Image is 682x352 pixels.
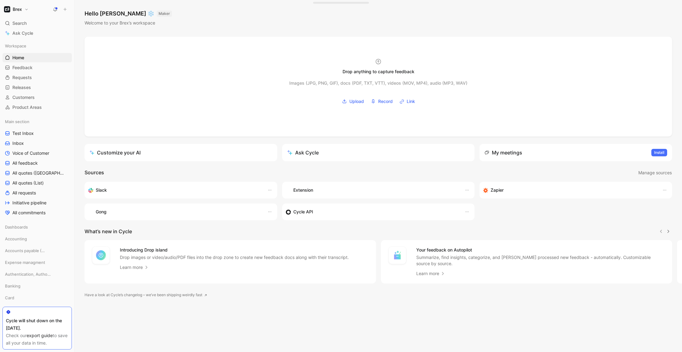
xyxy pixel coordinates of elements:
div: Ask Cycle [287,149,319,156]
button: Link [397,97,417,106]
div: Banking [2,281,72,292]
h2: What’s new in Cycle [85,228,132,235]
div: Sync your customers, send feedback and get updates in Slack [88,186,261,194]
div: Capture feedback from your incoming calls [88,208,261,216]
button: Record [369,97,395,106]
div: Card [2,293,72,302]
a: Test Inbox [2,129,72,138]
h4: Introducing Drop island [120,246,349,254]
a: Learn more [416,270,445,277]
span: Requests [12,74,32,81]
span: Record [378,98,393,105]
span: All quotes (List) [12,180,44,186]
a: Product Areas [2,103,72,112]
div: Capture feedback from thousands of sources with Zapier (survey results, recordings, sheets, etc). [483,186,656,194]
div: Accounting [2,234,72,243]
p: Drop images or video/audio/PDF files into the drop zone to create new feedback docs along with th... [120,254,349,261]
div: Accounts payable (AP) [2,246,72,257]
div: Dashboards [2,222,72,234]
div: Check our to save all your data in time. [6,332,68,347]
div: Expense managment [2,258,72,267]
div: Welcome to your Brex’s workspace [85,19,172,27]
span: Dashboards [5,224,28,230]
span: Install [654,149,664,156]
a: Inbox [2,139,72,148]
div: Company Management [2,305,72,316]
a: Customize your AI [85,144,277,161]
span: Feedback [12,65,33,71]
div: Authentication, Authorization & Auditing [2,270,72,281]
button: BrexBrex [2,5,30,14]
a: All feedback [2,158,72,168]
div: Search [2,19,72,28]
span: Test Inbox [12,130,34,136]
span: All commitments [12,210,46,216]
div: Main section [2,117,72,126]
h4: Your feedback on Autopilot [416,246,665,254]
img: Brex [4,6,10,12]
span: Search [12,20,27,27]
a: export guide [27,333,53,338]
div: Accounts payable (AP) [2,246,72,255]
h3: Zapier [491,186,504,194]
p: Summarize, find insights, categorize, and [PERSON_NAME] processed new feedback - automatically. C... [416,254,665,267]
a: Customers [2,93,72,102]
span: Manage sources [638,169,672,176]
span: Home [12,55,24,61]
span: Upload [349,98,364,105]
button: Ask Cycle [282,144,475,161]
span: Card [5,295,14,301]
h3: Extension [293,186,313,194]
div: My meetings [484,149,522,156]
span: Releases [12,84,31,91]
span: Accounting [5,236,27,242]
span: Product Areas [12,104,42,110]
a: Feedback [2,63,72,72]
span: All requests [12,190,36,196]
a: Ask Cycle [2,29,72,38]
div: Workspace [2,41,72,51]
span: Main section [5,118,29,125]
span: Workspace [5,43,26,49]
button: Upload [340,97,366,106]
button: MAKER [157,11,172,17]
span: All quotes ([GEOGRAPHIC_DATA]) [12,170,65,176]
h2: Sources [85,169,104,177]
div: Accounting [2,234,72,245]
div: Company Management [2,305,72,314]
a: Releases [2,83,72,92]
span: Ask Cycle [12,29,33,37]
button: Manage sources [638,169,672,177]
span: Authentication, Authorization & Auditing [5,271,51,277]
div: Capture feedback from anywhere on the web [286,186,459,194]
div: Customize your AI [90,149,141,156]
span: All feedback [12,160,38,166]
a: All quotes (List) [2,178,72,188]
h3: Cycle API [293,208,313,216]
span: Voice of Customer [12,150,49,156]
a: Home [2,53,72,62]
h3: Gong [96,208,107,216]
div: Images (JPG, PNG, GIF), docs (PDF, TXT, VTT), videos (MOV, MP4), audio (MP3, WAV) [289,79,467,87]
h3: Slack [96,186,107,194]
h1: Brex [13,7,22,12]
a: Initiative pipeline [2,198,72,207]
span: Accounts payable (AP) [5,247,46,254]
span: Link [407,98,415,105]
div: Authentication, Authorization & Auditing [2,270,72,279]
span: Inbox [12,140,24,146]
div: Cycle will shut down on the [DATE]. [6,317,68,332]
a: Learn more [120,264,149,271]
a: All quotes ([GEOGRAPHIC_DATA]) [2,168,72,178]
div: Sync customers & send feedback from custom sources. Get inspired by our favorite use case [286,208,459,216]
span: Customers [12,94,35,100]
div: Dashboards [2,222,72,232]
div: Banking [2,281,72,291]
a: Voice of Customer [2,149,72,158]
div: Drop anything to capture feedback [343,68,414,75]
div: Card [2,293,72,304]
span: Initiative pipeline [12,200,46,206]
a: All requests [2,188,72,198]
a: Have a look at Cycle’s changelog – we’ve been shipping weirdly fast [85,292,207,298]
h1: Hello [PERSON_NAME] ❄️ [85,10,172,17]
